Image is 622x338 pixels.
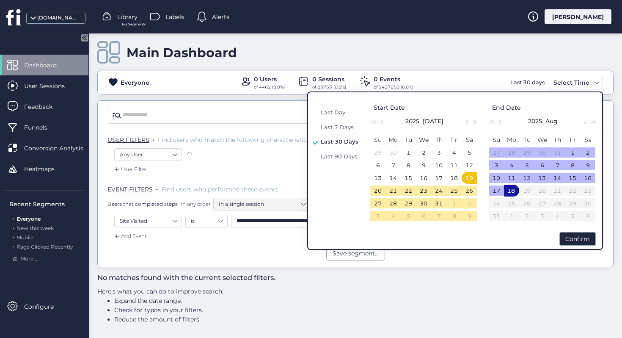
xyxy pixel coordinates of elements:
[114,315,448,324] li: Reduce the amount of filters.
[321,153,358,160] span: Last 90 Days
[121,78,149,87] div: Everyone
[431,133,446,146] th: Thu
[388,173,398,183] div: 14
[583,160,593,170] div: 9
[113,165,147,174] div: User Filter
[161,186,278,193] span: Find users who performed these events
[219,198,305,211] nz-select-item: In a single session
[401,172,416,184] td: 2025-07-15
[519,146,534,159] td: 2025-07-29
[385,159,401,172] td: 2025-07-07
[462,172,477,184] td: 2025-07-19
[583,147,593,158] div: 2
[416,172,431,184] td: 2025-07-16
[522,173,532,183] div: 12
[13,214,14,222] span: .
[565,159,580,172] td: 2025-08-08
[589,113,599,130] button: Next year (Control + right)
[107,186,153,193] span: EVENT FILTERS
[156,184,158,192] span: .
[385,197,401,210] td: 2025-07-28
[519,172,534,184] td: 2025-08-12
[462,184,477,197] td: 2025-07-26
[461,113,471,130] button: Next month (PageDown)
[506,160,517,170] div: 4
[370,133,385,146] th: Sun
[504,159,519,172] td: 2025-08-04
[449,198,459,208] div: 1
[580,172,595,184] td: 2025-08-16
[464,211,474,221] div: 9
[120,215,176,227] nz-select-item: Site Visited
[519,133,534,146] th: Tue
[550,146,565,159] td: 2025-07-31
[20,255,39,263] span: More ...
[449,211,459,221] div: 8
[370,146,385,159] td: 2025-06-29
[385,184,401,197] td: 2025-07-21
[434,160,444,170] div: 10
[489,172,504,184] td: 2025-08-10
[545,113,558,130] button: Aug
[580,113,589,130] button: Next month (PageDown)
[449,173,459,183] div: 18
[107,136,149,144] span: USER FILTERS
[519,159,534,172] td: 2025-08-05
[373,186,383,196] div: 20
[403,198,413,208] div: 29
[179,200,211,208] span: in any order
[464,198,474,208] div: 2
[489,133,504,146] th: Sun
[580,146,595,159] td: 2025-08-02
[431,184,446,197] td: 2025-07-24
[24,144,96,153] span: Conversion Analysis
[559,232,596,246] div: Confirm
[534,159,550,172] td: 2025-08-06
[583,173,593,183] div: 16
[418,147,429,158] div: 2
[401,133,416,146] th: Tue
[373,211,383,221] div: 3
[508,76,547,89] div: Last 30 days
[24,164,67,174] span: Heatmaps
[418,186,429,196] div: 23
[385,146,401,159] td: 2025-06-30
[462,210,477,222] td: 2025-08-09
[254,75,285,84] div: 0 Users
[9,199,83,209] div: Recent Segments
[374,75,413,84] div: 0 Events
[506,147,517,158] div: 28
[113,232,147,241] div: Add Event
[418,198,429,208] div: 30
[373,160,383,170] div: 6
[37,14,80,22] div: [DOMAIN_NAME]
[17,234,33,241] span: Mobile
[446,159,462,172] td: 2025-07-11
[550,133,565,146] th: Thu
[431,172,446,184] td: 2025-07-17
[528,113,542,130] button: 2025
[446,133,462,146] th: Fri
[416,146,431,159] td: 2025-07-02
[401,146,416,159] td: 2025-07-01
[491,160,501,170] div: 3
[464,160,474,170] div: 12
[13,242,14,250] span: .
[416,184,431,197] td: 2025-07-23
[24,61,69,70] span: Dashboard
[552,147,562,158] div: 31
[254,84,285,91] div: of 4462 (0.0%)
[312,84,346,91] div: of 23753 (0.0%)
[504,146,519,159] td: 2025-07-28
[24,102,65,111] span: Feedback
[17,244,73,250] span: Rage Clicked Recently
[403,160,413,170] div: 8
[537,147,547,158] div: 30
[97,272,448,283] h3: No matches found with the current selected filters.
[423,113,443,130] button: [DATE]
[567,173,578,183] div: 15
[405,113,419,130] button: 2025
[464,147,474,158] div: 5
[462,133,477,146] th: Sat
[565,133,580,146] th: Fri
